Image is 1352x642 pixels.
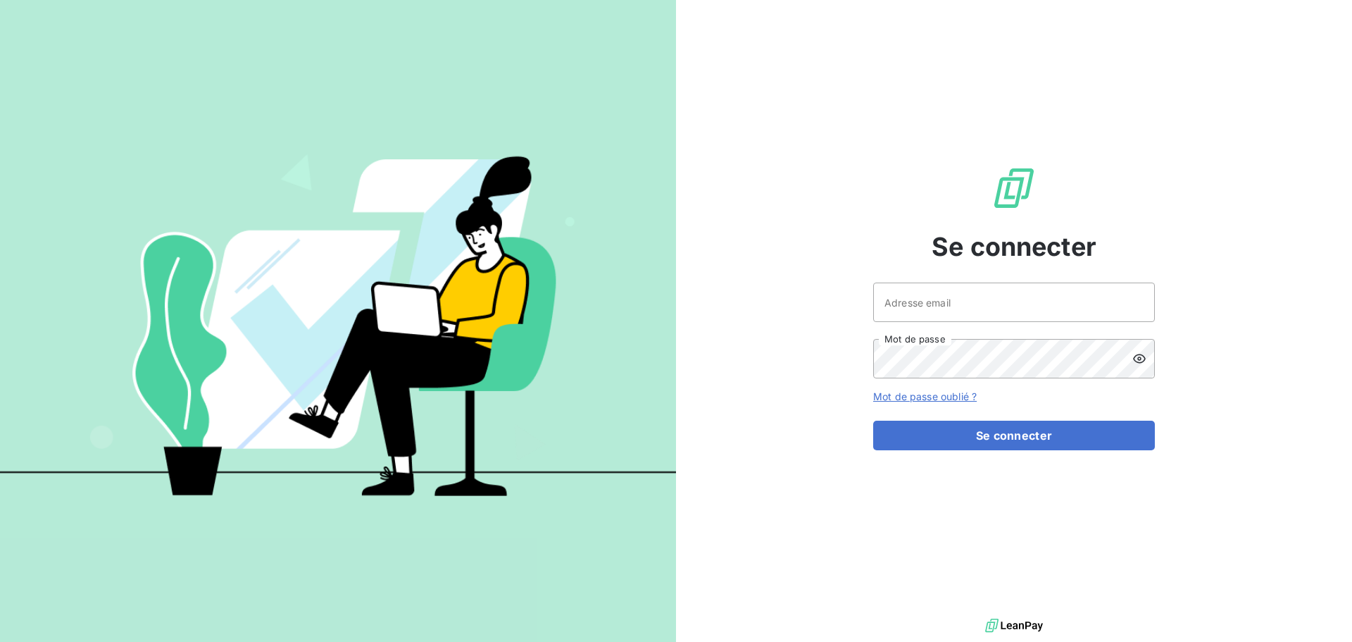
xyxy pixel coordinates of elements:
button: Se connecter [873,421,1155,450]
img: Logo LeanPay [991,166,1037,211]
a: Mot de passe oublié ? [873,390,977,402]
img: logo [985,615,1043,636]
input: placeholder [873,283,1155,322]
span: Se connecter [932,228,1096,266]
